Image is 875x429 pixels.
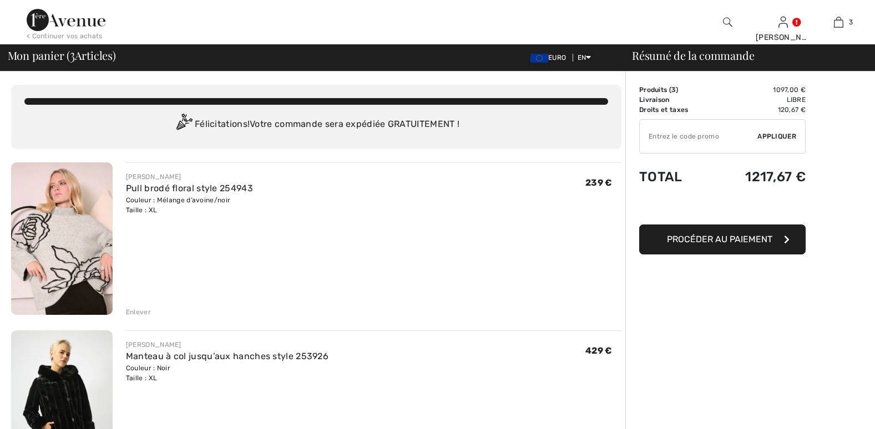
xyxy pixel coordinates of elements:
[714,105,806,115] td: 120,67 €
[173,114,195,136] img: Congratulation2.svg
[639,224,806,254] button: Procéder au paiement
[126,196,230,214] font: Couleur : Mélange d’avoine/noir Taille : XL
[126,351,328,361] a: Manteau à col jusqu’aux hanches style 253926
[811,16,866,29] a: 3
[778,17,788,27] a: Sign In
[70,47,75,62] span: 3
[671,86,676,94] span: 3
[126,364,170,382] font: Couleur : Noir Taille : XL
[778,16,788,29] img: Mes infos
[619,50,868,61] div: Résumé de la commande
[639,196,806,221] iframe: PayPal
[849,17,853,27] span: 3
[530,54,570,62] span: EURO
[126,340,328,350] div: [PERSON_NAME]
[756,32,810,43] div: [PERSON_NAME]
[530,54,548,63] img: Euro
[639,105,714,115] td: Droits et taxes
[639,86,676,94] font: Produits (
[640,120,757,153] input: Promo code
[757,131,796,141] span: Appliquer
[27,31,103,41] div: < Continuer vos achats
[75,48,116,63] font: Articles)
[27,9,105,31] img: 1ère Avenue
[585,177,613,188] span: 239 €
[578,54,586,62] font: EN
[585,345,613,356] span: 429 €
[126,172,253,182] div: [PERSON_NAME]
[126,307,151,317] div: Enlever
[639,158,714,196] td: Total
[723,16,732,29] img: Rechercher sur le site Web
[639,95,714,105] td: Livraison
[126,183,253,193] a: Pull brodé floral style 254943
[714,158,806,196] td: 1217,67 €
[11,162,113,315] img: Pull brodé floral style 254943
[8,48,70,63] font: Mon panier (
[714,85,806,95] td: 1097,00 €
[195,119,459,129] font: Félicitations! Votre commande sera expédiée GRATUITEMENT !
[834,16,843,29] img: Mon sac
[714,95,806,105] td: Libre
[639,85,714,95] td: )
[667,234,772,244] span: Procéder au paiement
